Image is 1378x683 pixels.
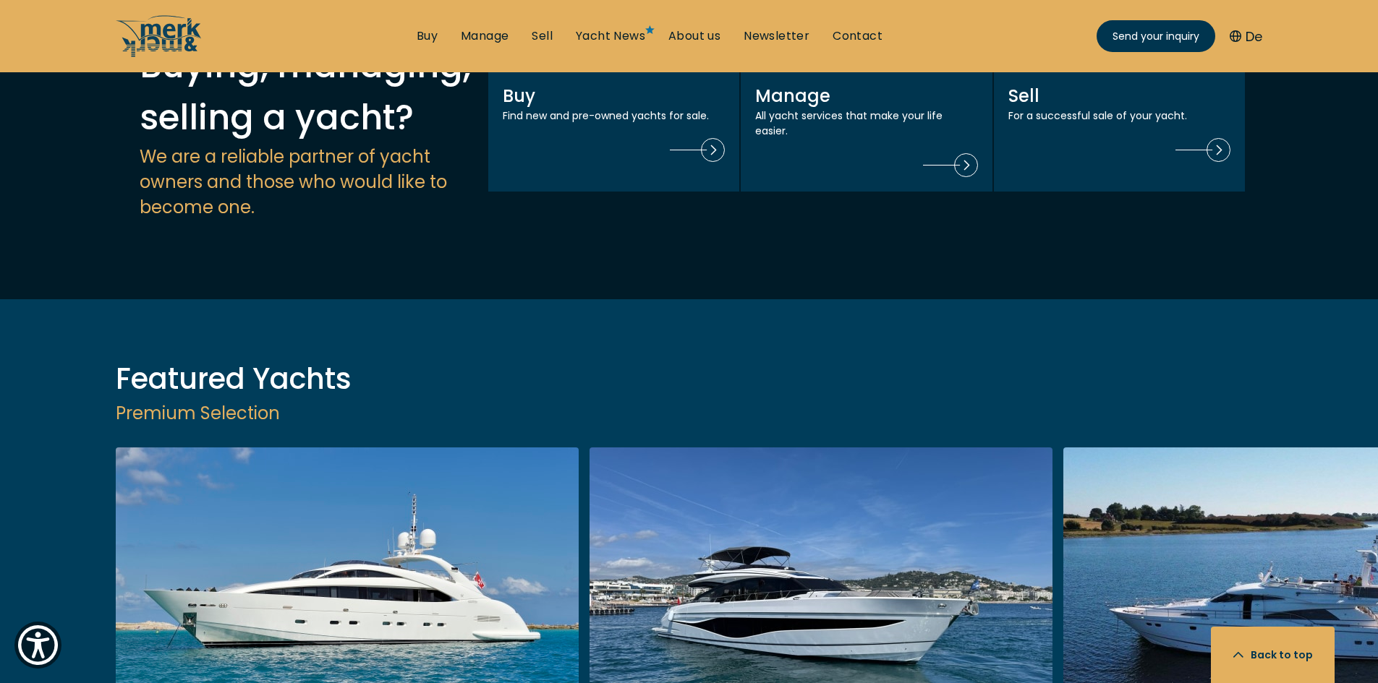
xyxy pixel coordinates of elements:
a: Yacht News [576,28,645,44]
h4: Sell [1008,83,1230,108]
h4: We are a reliable partner of yacht owners and those who would like to become one. [140,144,488,220]
a: Send your inquiry [1097,20,1215,52]
p: For a successful sale of your yacht. [1008,108,1230,124]
a: Sell [532,28,553,44]
a: / [116,46,203,62]
a: Contact [833,28,882,44]
p: All yacht services that make your life easier. [755,108,977,139]
h4: Manage [755,83,977,108]
button: De [1230,27,1262,46]
button: Back to top [1211,627,1335,683]
h2: Buying, managing, selling a yacht? [140,40,488,144]
a: Newsletter [744,28,809,44]
img: Manage [923,153,978,177]
p: Find new and pre-owned yachts for sale. [503,108,725,124]
a: Manage [461,28,509,44]
h4: Buy [503,83,725,108]
img: Buy [670,138,725,162]
a: Buy [417,28,438,44]
button: Show Accessibility Preferences [14,622,61,669]
img: Sell [1175,138,1230,162]
a: About us [668,28,720,44]
span: Send your inquiry [1113,29,1199,44]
